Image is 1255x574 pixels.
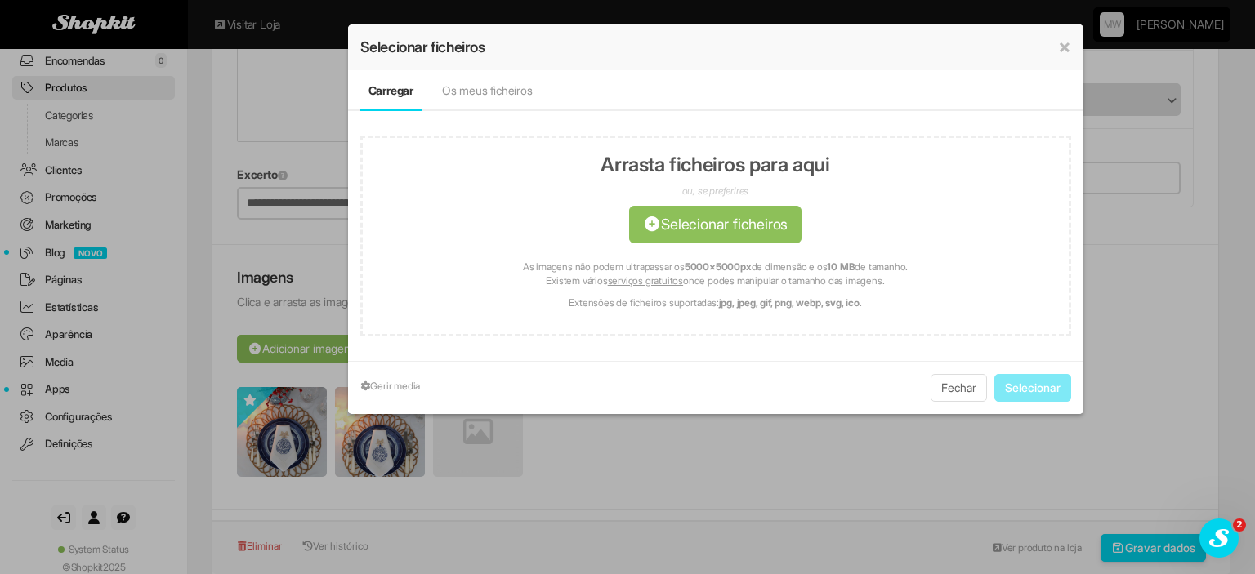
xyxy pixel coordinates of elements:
button: Fechar [931,374,987,402]
button: × [1058,37,1071,56]
iframe: Intercom live chat [1199,518,1239,558]
h4: Selecionar ficheiros [360,37,1071,58]
a: Gerir media [360,374,430,398]
a: Carregar [368,83,413,97]
h3: Arrasta ficheiros para aqui [379,154,1052,176]
span: Existem vários onde podes manipular o tamanho das imagens. [546,274,884,287]
span: 2 [1233,518,1246,532]
em: ou, se preferires [682,185,749,197]
strong: 5000×5000px [685,260,752,273]
p: Extensões de ficheiros suportadas: . [379,296,1052,309]
strong: 10 MB [827,260,855,273]
button: Selecionar [994,374,1071,402]
a: serviços gratuitos [608,274,683,287]
p: As imagens não podem ultrapassar os de dimensão e os de tamanho. [379,260,1052,287]
a: Os meus ficheiros [442,83,533,97]
strong: jpg, jpeg, gif, png, webp, svg, ico [719,296,860,309]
